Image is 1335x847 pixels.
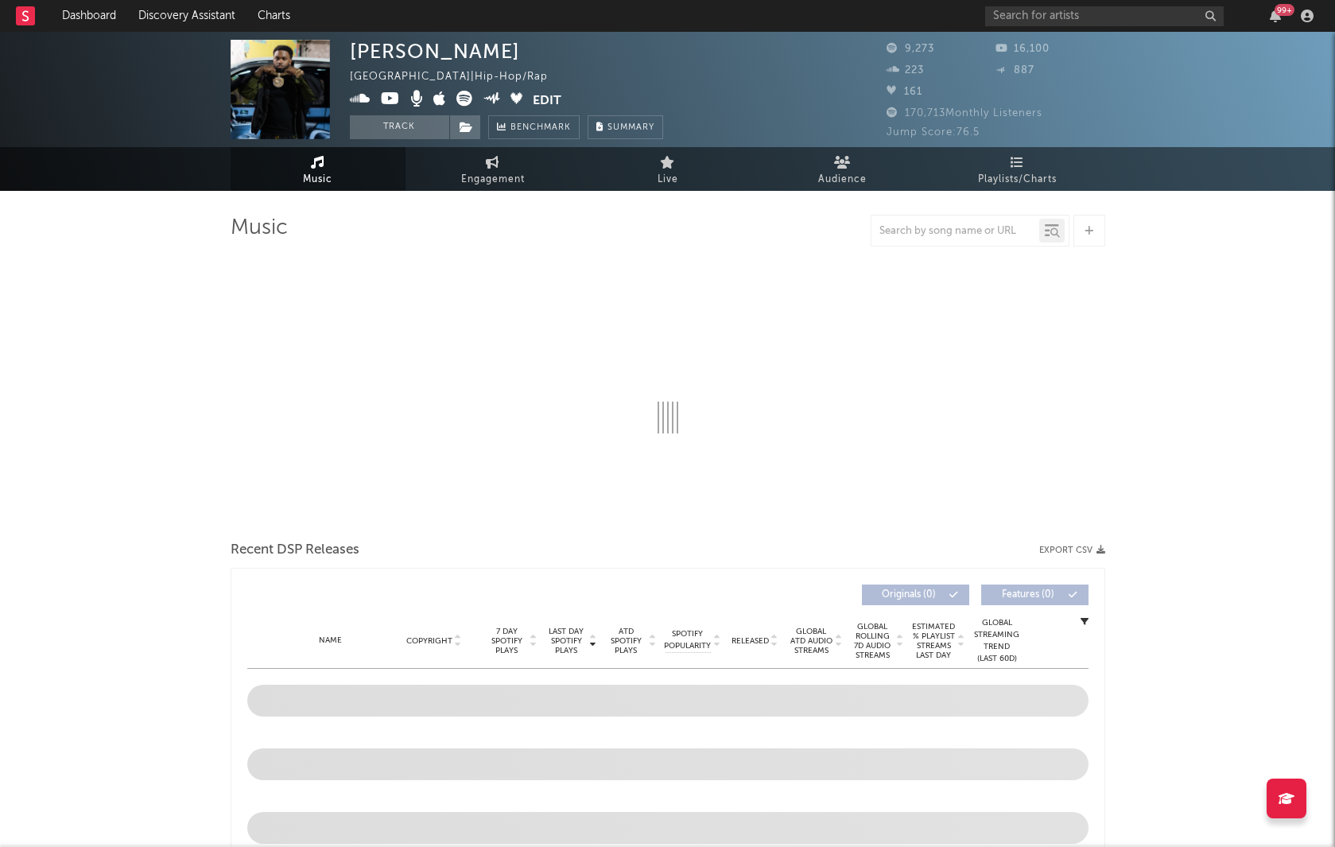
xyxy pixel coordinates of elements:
[992,590,1065,600] span: Features ( 0 )
[350,68,566,87] div: [GEOGRAPHIC_DATA] | Hip-Hop/Rap
[279,635,383,647] div: Name
[981,585,1089,605] button: Features(0)
[350,40,520,63] div: [PERSON_NAME]
[978,170,1057,189] span: Playlists/Charts
[973,617,1021,665] div: Global Streaming Trend (Last 60D)
[887,65,924,76] span: 223
[995,44,1050,54] span: 16,100
[818,170,867,189] span: Audience
[887,87,922,97] span: 161
[887,108,1042,119] span: 170,713 Monthly Listeners
[1039,546,1105,555] button: Export CSV
[851,622,895,660] span: Global Rolling 7D Audio Streams
[887,127,980,138] span: Jump Score: 76.5
[872,590,945,600] span: Originals ( 0 )
[985,6,1224,26] input: Search for artists
[488,115,580,139] a: Benchmark
[406,636,452,646] span: Copyright
[461,170,525,189] span: Engagement
[303,170,332,189] span: Music
[1270,10,1281,22] button: 99+
[545,627,588,655] span: Last Day Spotify Plays
[995,65,1034,76] span: 887
[231,147,406,191] a: Music
[1275,4,1294,16] div: 99 +
[790,627,833,655] span: Global ATD Audio Streams
[871,225,1039,238] input: Search by song name or URL
[607,123,654,132] span: Summary
[350,115,449,139] button: Track
[930,147,1105,191] a: Playlists/Charts
[533,91,561,111] button: Edit
[605,627,647,655] span: ATD Spotify Plays
[406,147,580,191] a: Engagement
[732,636,769,646] span: Released
[912,622,956,660] span: Estimated % Playlist Streams Last Day
[887,44,934,54] span: 9,273
[588,115,663,139] button: Summary
[231,541,359,560] span: Recent DSP Releases
[755,147,930,191] a: Audience
[486,627,528,655] span: 7 Day Spotify Plays
[664,628,711,652] span: Spotify Popularity
[580,147,755,191] a: Live
[862,585,969,605] button: Originals(0)
[510,119,571,138] span: Benchmark
[658,170,678,189] span: Live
